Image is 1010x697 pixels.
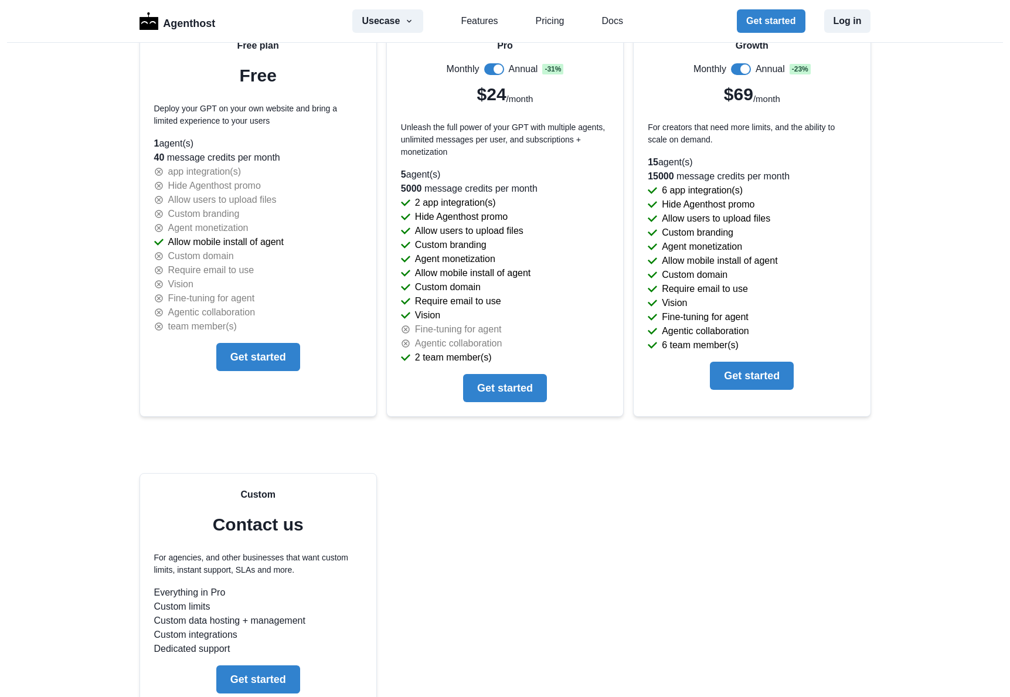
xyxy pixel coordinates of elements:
[415,322,502,336] p: Fine-tuning for agent
[352,9,423,33] button: Usecase
[415,351,492,365] p: 2 team member(s)
[216,343,300,371] button: Get started
[415,224,523,238] p: Allow users to upload files
[168,319,237,334] p: team member(s)
[824,9,871,33] button: Log in
[401,169,406,179] span: 5
[648,121,856,146] p: For creators that need more limits, and the ability to scale on demand.
[648,171,674,181] span: 15000
[154,152,165,162] span: 40
[736,39,768,53] p: Growth
[415,294,501,308] p: Require email to use
[154,586,362,600] p: Everything in Pro
[213,511,304,538] p: Contact us
[140,12,159,30] img: Logo
[154,103,362,127] p: Deploy your GPT on your own website and bring a limited experience to your users
[693,62,726,76] p: Monthly
[756,62,785,76] p: Annual
[415,336,502,351] p: Agentic collaboration
[662,296,687,310] p: Vision
[168,291,255,305] p: Fine-tuning for agent
[401,121,609,158] p: Unleash the full power of your GPT with multiple agents, unlimited messages per user, and subscri...
[737,9,805,33] button: Get started
[415,280,481,294] p: Custom domain
[415,252,495,266] p: Agent monetization
[461,14,498,28] a: Features
[447,62,480,76] p: Monthly
[662,212,770,226] p: Allow users to upload files
[648,155,856,169] p: agent(s)
[168,207,240,221] p: Custom branding
[168,249,234,263] p: Custom domain
[506,93,533,106] p: /month
[168,235,284,249] p: Allow mobile install of agent
[154,552,362,576] p: For agencies, and other businesses that want custom limits, instant support, SLAs and more.
[536,14,564,28] a: Pricing
[662,310,749,324] p: Fine-tuning for agent
[648,157,658,167] span: 15
[601,14,623,28] a: Docs
[497,39,513,53] p: Pro
[662,338,739,352] p: 6 team member(s)
[401,168,609,182] p: agent(s)
[168,221,249,235] p: Agent monetization
[509,62,538,76] p: Annual
[477,81,506,107] p: $24
[415,210,508,224] p: Hide Agenthost promo
[662,183,743,198] p: 6 app integration(s)
[154,614,362,628] p: Custom data hosting + management
[415,196,496,210] p: 2 app integration(s)
[662,254,777,268] p: Allow mobile install of agent
[163,11,215,32] p: Agenthost
[154,642,362,656] p: Dedicated support
[239,62,276,89] p: Free
[154,151,362,165] p: message credits per month
[662,226,733,240] p: Custom branding
[154,137,362,151] p: agent(s)
[463,374,547,402] button: Get started
[648,169,856,183] p: message credits per month
[662,198,754,212] p: Hide Agenthost promo
[168,193,277,207] p: Allow users to upload files
[168,305,256,319] p: Agentic collaboration
[724,81,753,107] p: $69
[154,138,159,148] span: 1
[662,240,742,254] p: Agent monetization
[168,277,193,291] p: Vision
[237,39,279,53] p: Free plan
[662,282,748,296] p: Require email to use
[168,263,254,277] p: Require email to use
[140,11,216,32] a: LogoAgenthost
[415,238,487,252] p: Custom branding
[168,179,261,193] p: Hide Agenthost promo
[216,665,300,693] button: Get started
[154,600,362,614] p: Custom limits
[401,183,422,193] span: 5000
[415,308,440,322] p: Vision
[753,93,780,106] p: /month
[415,266,530,280] p: Allow mobile install of agent
[790,64,811,74] span: - 23 %
[154,628,362,642] p: Custom integrations
[401,182,609,196] p: message credits per month
[168,165,242,179] p: app integration(s)
[662,268,727,282] p: Custom domain
[542,64,563,74] span: - 31 %
[710,362,794,390] button: Get started
[662,324,749,338] p: Agentic collaboration
[240,488,276,502] p: Custom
